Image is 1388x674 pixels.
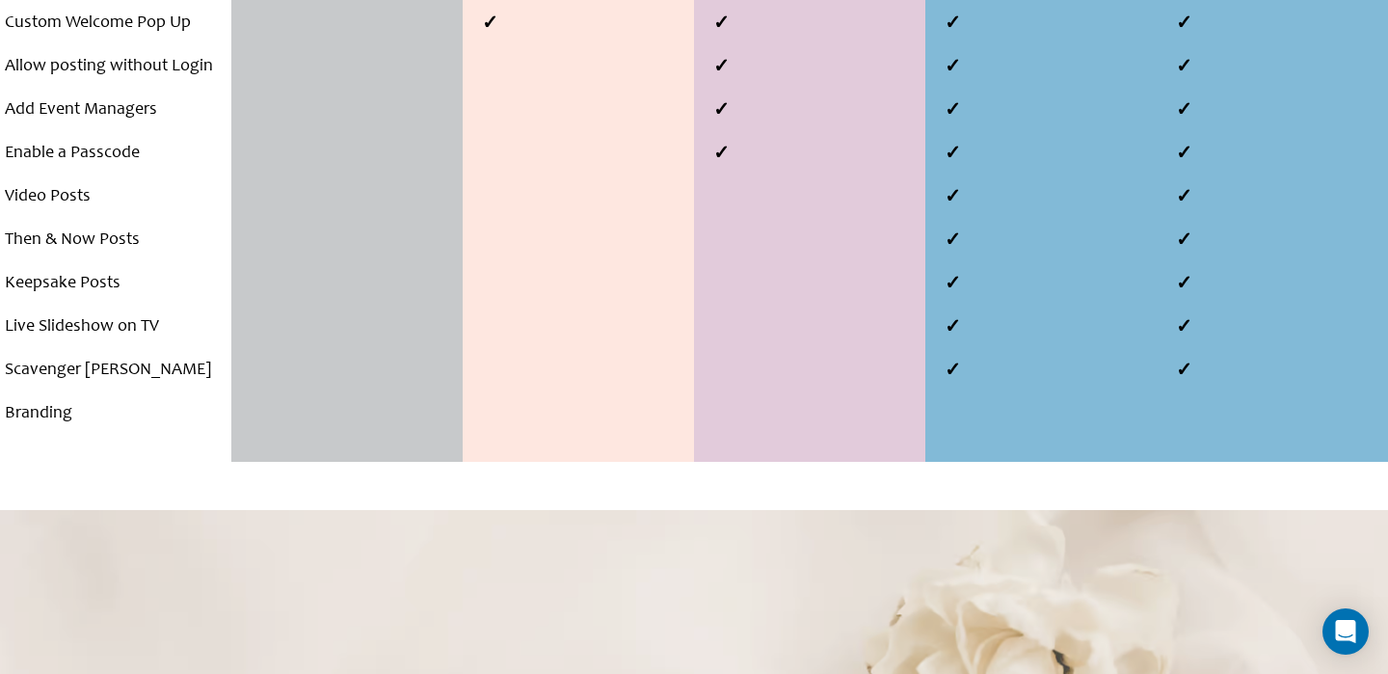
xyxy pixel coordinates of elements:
[5,262,227,306] li: Keepsake Posts
[5,306,227,349] li: Live Slideshow on TV
[5,2,227,45] li: Custom Welcome Pop Up
[5,392,227,436] li: Branding
[5,45,227,89] li: Allow posting without Login
[5,219,227,262] li: Then & Now Posts
[5,175,227,219] li: Video Posts
[5,349,227,392] li: Scavenger [PERSON_NAME]
[1322,608,1369,655] div: Open Intercom Messenger
[5,89,227,132] li: Add Event Managers
[5,132,227,175] li: Enable a Passcode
